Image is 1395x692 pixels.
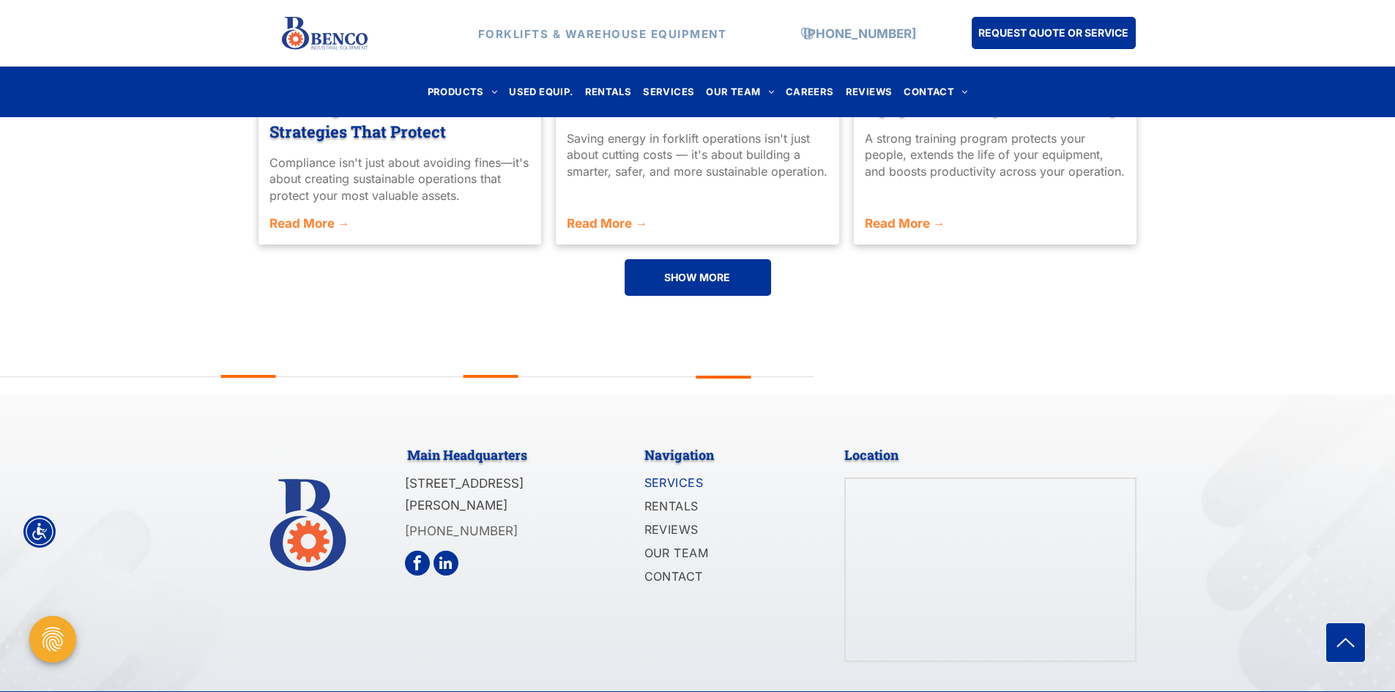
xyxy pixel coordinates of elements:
[478,26,727,40] strong: FORKLIFTS & WAREHOUSE EQUIPMENT
[644,566,803,589] a: CONTACT
[972,17,1136,49] a: REQUEST QUOTE OR SERVICE
[700,82,780,102] a: OUR TEAM
[644,472,803,496] a: SERVICES
[803,26,916,40] a: [PHONE_NUMBER]
[780,82,840,102] a: CAREERS
[644,519,803,543] a: REVIEWS
[644,543,803,566] a: OUR TEAM
[644,446,714,464] span: Navigation
[405,551,430,576] a: facebook
[865,130,1126,179] div: A strong training program protects your people, extends the life of your equipment, and boosts pr...
[269,155,531,204] div: Compliance isn't just about avoiding fines—it's about creating sustainable operations that protec...
[844,446,899,464] span: Location
[567,130,828,179] div: Saving energy in forklift operations isn't just about cutting costs — it's about building a smart...
[644,496,803,519] a: RENTALS
[664,264,730,291] span: SHOW MORE
[407,446,527,464] span: Main Headquarters
[579,82,638,102] a: RENTALS
[840,82,899,102] a: REVIEWS
[978,19,1128,46] span: REQUEST QUOTE OR SERVICE
[422,82,504,102] a: PRODUCTS
[567,215,828,234] a: Read More →
[898,82,973,102] a: CONTACT
[23,516,56,548] div: Accessibility Menu
[405,476,524,513] span: [STREET_ADDRESS][PERSON_NAME]
[637,82,700,102] a: SERVICES
[503,82,579,102] a: USED EQUIP.
[405,524,518,538] a: [PHONE_NUMBER]
[644,474,704,491] span: SERVICES
[865,215,1126,234] a: Read More →
[269,215,531,234] a: Read More →
[434,551,458,576] a: linkedin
